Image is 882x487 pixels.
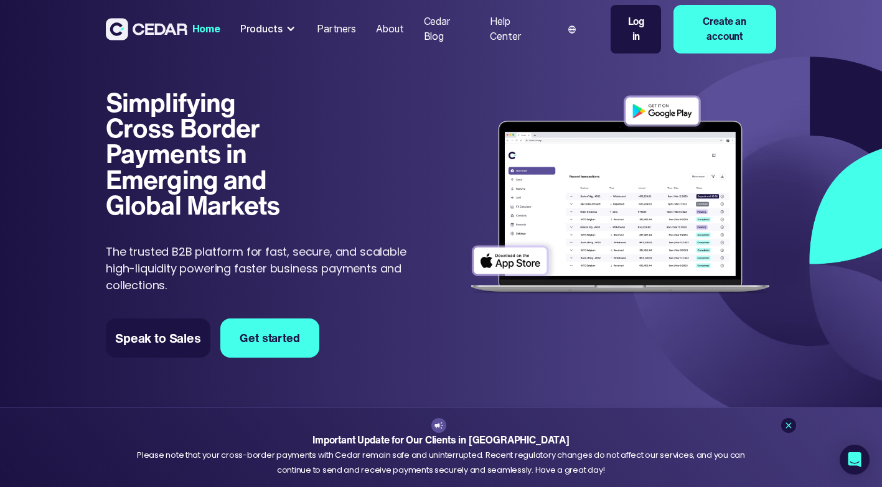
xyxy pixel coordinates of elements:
[673,5,776,53] a: Create an account
[424,14,471,44] div: Cedar Blog
[235,17,302,42] div: Products
[611,5,661,53] a: Log in
[376,22,404,37] div: About
[419,8,476,50] a: Cedar Blog
[840,445,870,475] div: Open Intercom Messenger
[240,22,283,37] div: Products
[106,318,210,358] a: Speak to Sales
[464,90,776,302] img: Dashboard of transactions
[220,318,320,358] a: Get started
[312,16,361,43] a: Partners
[187,16,225,43] a: Home
[623,14,649,44] div: Log in
[106,90,291,218] h1: Simplifying Cross Border Payments in Emerging and Global Markets
[485,8,545,50] a: Help Center
[106,243,415,294] p: The trusted B2B platform for fast, secure, and scalable high-liquidity powering faster business p...
[568,26,576,34] img: world icon
[371,16,409,43] a: About
[192,22,220,37] div: Home
[317,22,356,37] div: Partners
[490,14,540,44] div: Help Center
